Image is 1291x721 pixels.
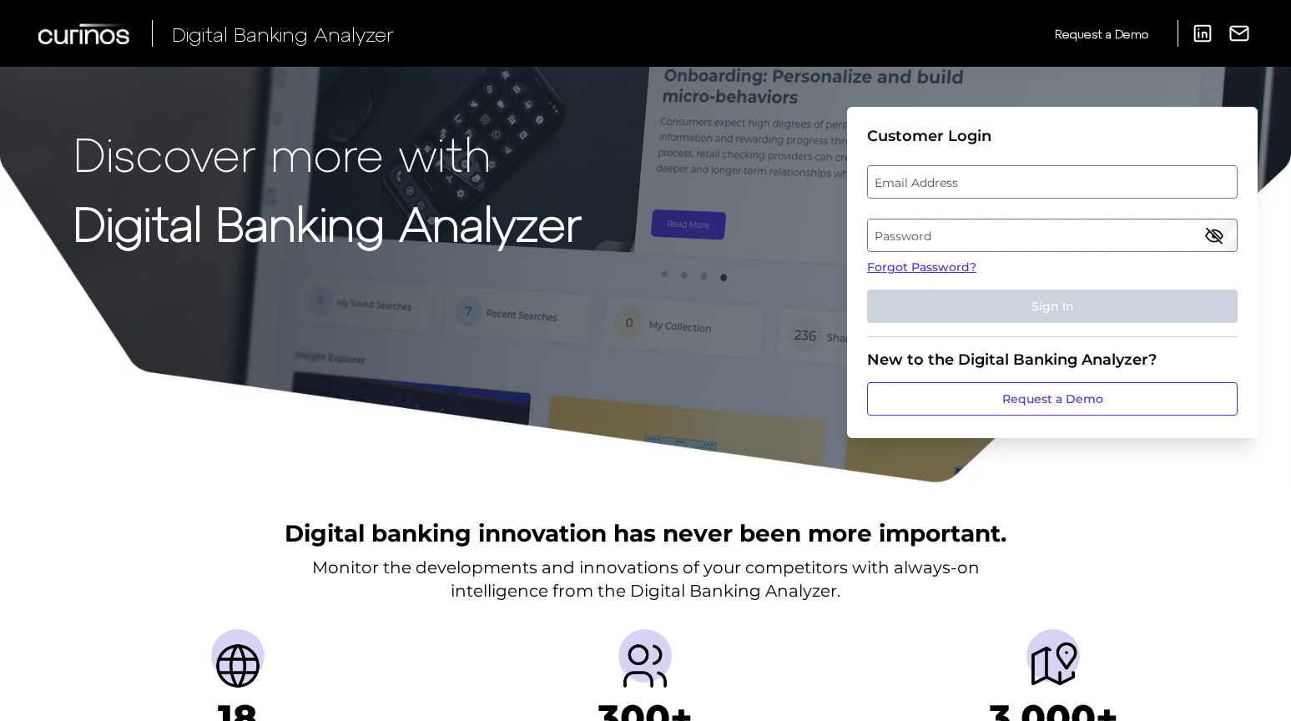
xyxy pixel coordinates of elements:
[618,639,672,693] img: Providers
[73,127,582,179] p: Discover more with
[868,167,1236,197] label: Email Address
[312,556,980,603] p: Monitor the developments and innovations of your competitors with always-on intelligence from the...
[1055,20,1148,48] a: Request a Demo
[211,639,265,693] img: Countries
[285,517,1006,549] h2: Digital banking innovation has never been more important.
[1055,27,1148,41] span: Request a Demo
[38,23,132,44] img: Curinos
[867,259,1238,276] a: Forgot Password?
[867,127,1238,145] div: Customer Login
[867,290,1238,323] button: Sign In
[868,220,1236,250] label: Password
[172,22,394,46] span: Digital Banking Analyzer
[867,382,1238,416] a: Request a Demo
[867,350,1238,369] div: New to the Digital Banking Analyzer?
[73,194,582,250] strong: Digital Banking Analyzer
[1026,639,1080,693] img: Journeys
